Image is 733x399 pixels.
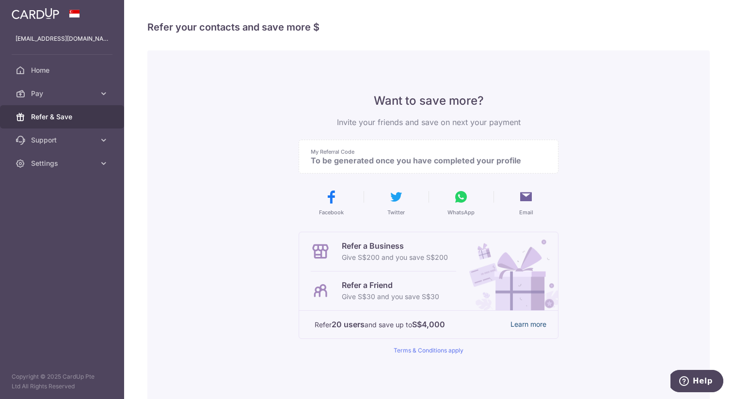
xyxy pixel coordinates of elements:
p: Invite your friends and save on next your payment [299,116,558,128]
p: To be generated once you have completed your profile [311,156,539,165]
button: Email [497,189,555,216]
p: Want to save more? [299,93,558,109]
span: WhatsApp [447,208,475,216]
iframe: Opens a widget where you can find more information [670,370,723,394]
a: Terms & Conditions apply [394,347,463,354]
p: [EMAIL_ADDRESS][DOMAIN_NAME] [16,34,109,44]
button: WhatsApp [432,189,490,216]
span: Twitter [387,208,405,216]
span: Refer & Save [31,112,95,122]
p: Refer a Business [342,240,448,252]
span: Email [519,208,533,216]
button: Facebook [303,189,360,216]
img: CardUp [12,8,59,19]
p: My Referral Code [311,148,539,156]
p: Refer a Friend [342,279,439,291]
span: Facebook [319,208,344,216]
p: Give S$30 and you save S$30 [342,291,439,303]
span: Support [31,135,95,145]
span: Home [31,65,95,75]
span: Settings [31,159,95,168]
p: Give S$200 and you save S$200 [342,252,448,263]
h4: Refer your contacts and save more $ [147,19,710,35]
span: Help [22,7,42,16]
p: Refer and save up to [315,319,503,331]
strong: 20 users [332,319,365,330]
span: Pay [31,89,95,98]
img: Refer [460,232,558,310]
strong: S$4,000 [412,319,445,330]
button: Twitter [367,189,425,216]
a: Learn more [510,319,546,331]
